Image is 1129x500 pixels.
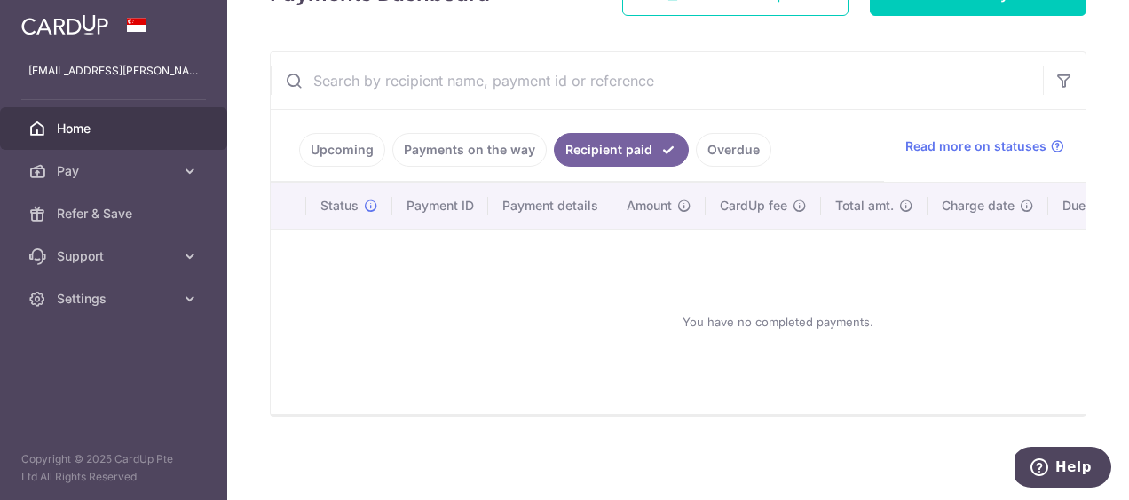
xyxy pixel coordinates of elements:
span: Pay [57,162,174,180]
a: Read more on statuses [905,137,1064,155]
a: Upcoming [299,133,385,167]
th: Payment ID [392,183,488,229]
img: CardUp [21,14,108,35]
span: Status [320,197,359,215]
a: Recipient paid [554,133,689,167]
a: Overdue [696,133,771,167]
input: Search by recipient name, payment id or reference [271,52,1043,109]
span: Support [57,247,174,265]
span: Settings [57,290,174,308]
span: Due date [1062,197,1116,215]
a: Payments on the way [392,133,547,167]
span: Total amt. [835,197,894,215]
iframe: Opens a widget where you can find more information [1015,447,1111,491]
th: Payment details [488,183,612,229]
p: [EMAIL_ADDRESS][PERSON_NAME][DOMAIN_NAME] [28,62,199,80]
span: Refer & Save [57,205,174,223]
span: Amount [627,197,672,215]
span: Charge date [942,197,1015,215]
span: Home [57,120,174,137]
span: Read more on statuses [905,137,1046,155]
span: CardUp fee [720,197,787,215]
